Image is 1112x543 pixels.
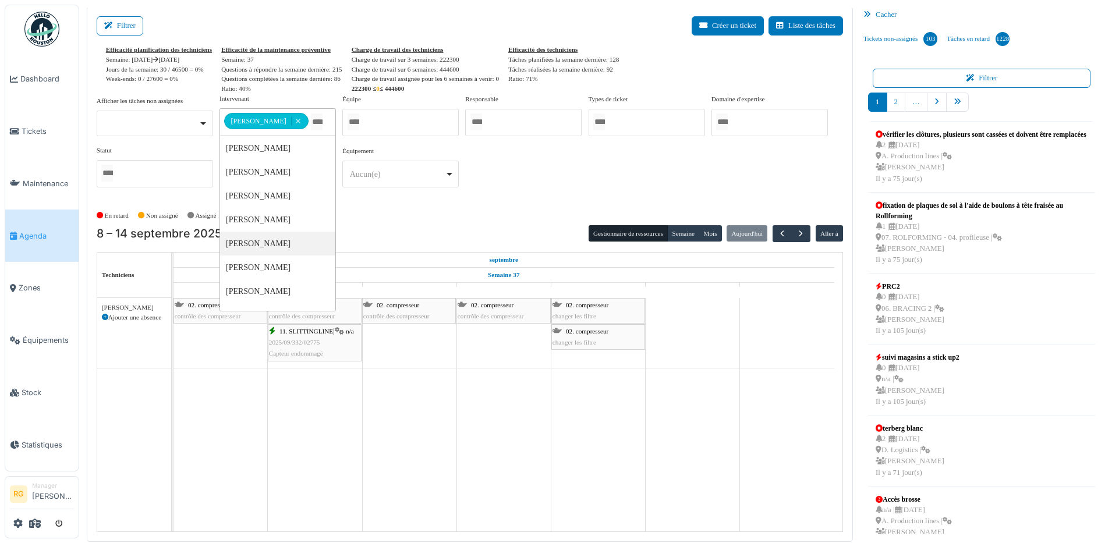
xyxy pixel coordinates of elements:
label: En retard [105,211,129,221]
span: contrôle des compresseur [175,313,241,320]
span: 02. compresseur [566,328,608,335]
a: … [905,93,927,112]
span: 02. compresseur [471,301,513,308]
label: Non assigné [146,211,178,221]
button: Remove item: '17792' [291,117,304,125]
div: Questions complétées la semaine dernière: 86 [221,74,342,84]
a: 14 septembre 2025 [774,283,800,297]
label: Équipement [342,146,374,156]
a: Stock [5,367,79,419]
div: Semaine: [DATE] [DATE] [106,55,212,65]
div: Charge de travail sur 3 semaines: 222300 [352,55,499,65]
div: [PERSON_NAME] [220,279,335,303]
a: RG Manager[PERSON_NAME] [10,481,74,509]
div: 2 | [DATE] D. Logistics | [PERSON_NAME] Il y a 71 jour(s) [876,434,944,478]
span: 0 [376,85,380,92]
div: Charge de travail des techniciens [352,45,499,55]
span: Agenda [19,230,74,242]
label: Intervenant [219,94,249,104]
input: Tous [716,113,728,130]
div: 2 | [DATE] A. Production lines | [PERSON_NAME] Il y a 75 jour(s) [876,140,1086,184]
span: Équipements [23,335,74,346]
div: [PERSON_NAME] [220,136,335,160]
div: terberg blanc [876,423,944,434]
span: 02. compresseur [188,301,231,308]
button: Semaine [667,225,699,242]
label: Assigné [196,211,217,221]
a: 13 septembre 2025 [679,283,706,297]
h2: 8 – 14 septembre 2025 [97,227,222,241]
a: Maintenance [5,158,79,210]
input: Tous [101,165,113,182]
button: Aujourd'hui [727,225,767,242]
div: Charge de travail assignée pour les 6 semaines à venir: 0 [352,74,499,84]
div: [PERSON_NAME] [102,303,167,313]
div: PRC2 [876,281,944,292]
nav: pager [868,93,1095,121]
div: Questions à répondre la semaine dernière: 215 [221,65,342,74]
div: Ratio: 40% [221,84,342,94]
span: contrôle des compresseur [363,313,430,320]
a: Tickets non-assignés [859,23,942,55]
span: Maintenance [23,178,74,189]
div: Jours de la semaine: 30 / 46500 = 0% [106,65,212,74]
span: 2025/09/332/02775 [269,339,320,346]
img: Badge_color-CXgf-gQk.svg [24,12,59,47]
span: Stock [22,387,74,398]
a: 11 septembre 2025 [492,283,516,297]
span: changer les filtre [553,339,596,346]
a: 1 [868,93,887,112]
div: [PERSON_NAME] [220,232,335,255]
a: terberg blanc 2 |[DATE] D. Logistics | [PERSON_NAME]Il y a 71 jour(s) [873,420,947,481]
span: 02. compresseur [566,301,608,308]
a: 2 [887,93,905,112]
div: 0 | [DATE] 06. BRACING 2 | [PERSON_NAME] Il y a 105 jour(s) [876,292,944,336]
label: Types de ticket [589,94,628,104]
div: Efficacité planification des techniciens [106,45,212,55]
div: [PERSON_NAME]-rica [220,303,335,327]
a: Équipements [5,314,79,367]
div: [PERSON_NAME] [224,113,308,129]
div: Tâches planifiées la semaine dernière: 128 [508,55,619,65]
label: Afficher les tâches non assignées [97,96,183,106]
a: 10 septembre 2025 [396,283,423,297]
label: Domaine d'expertise [711,94,765,104]
button: Filtrer [97,16,143,36]
div: Ajouter une absence [102,313,167,322]
span: Techniciens [102,271,134,278]
button: Liste des tâches [769,16,843,36]
button: Gestionnaire de ressources [589,225,668,242]
div: Ratio: 71% [508,74,619,84]
label: Responsable [465,94,498,104]
span: Capteur endommagé [269,350,323,357]
label: Statut [97,145,112,155]
button: Suivant [791,225,810,242]
a: vérifier les clôtures, plusieurs sont cassées et doivent être remplacées 2 |[DATE] A. Production ... [873,126,1089,187]
div: Accès brosse [876,494,952,505]
a: Zones [5,262,79,314]
div: 1228 [996,32,1010,46]
div: Efficacité de la maintenance préventive [221,45,342,55]
a: suivi magasins a stick up2 0 |[DATE] n/a | [PERSON_NAME]Il y a 105 jour(s) [873,349,962,410]
li: RG [10,485,27,503]
div: | [269,326,360,360]
div: 1 | [DATE] 07. ROLFORMING - 04. profileuse | [PERSON_NAME] Il y a 75 jour(s) [876,221,1088,266]
label: Équipe [342,94,361,104]
div: suivi magasins a stick up2 [876,352,959,363]
div: Semaine: 37 [221,55,342,65]
div: 0 | [DATE] n/a | [PERSON_NAME] Il y a 105 jour(s) [876,363,959,407]
div: Charge de travail sur 6 semaines: 444600 [352,65,499,74]
div: [PERSON_NAME] [220,208,335,232]
a: Dashboard [5,53,79,105]
div: Efficacité des techniciens [508,45,619,55]
span: Zones [19,282,74,293]
span: contrôle des compresseur [269,313,335,320]
a: fixation de plaques de sol à l'aide de boulons à tête fraisée au Rollforming 1 |[DATE] 07. ROLFOR... [873,197,1090,269]
button: Mois [699,225,722,242]
span: n/a [346,328,354,335]
span: Statistiques [22,439,74,450]
a: 8 septembre 2025 [210,283,231,297]
button: Aller à [816,225,843,242]
div: Tâches réalisées la semaine dernière: 92 [508,65,619,74]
